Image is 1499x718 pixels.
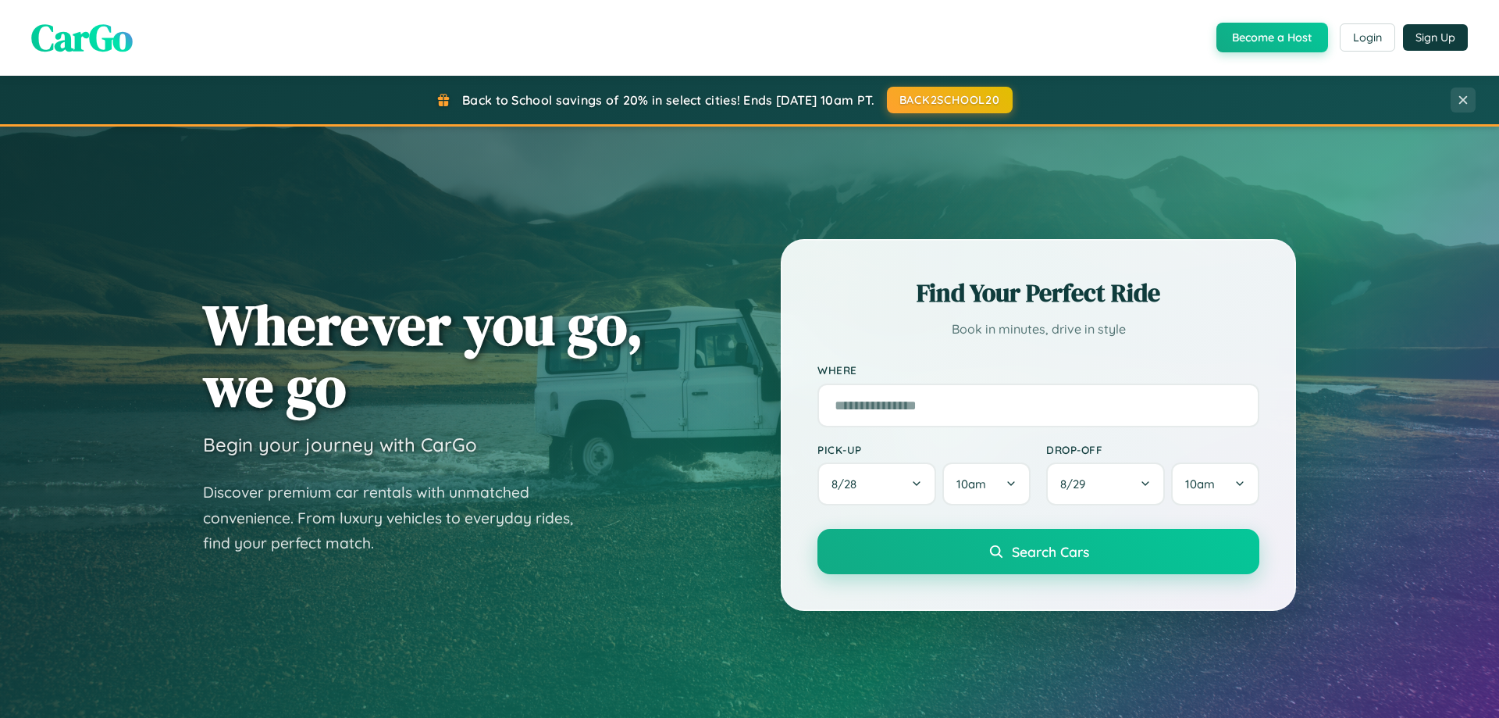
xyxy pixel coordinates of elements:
button: 8/29 [1046,463,1165,505]
button: BACK2SCHOOL20 [887,87,1013,113]
span: 10am [956,477,986,491]
p: Discover premium car rentals with unmatched convenience. From luxury vehicles to everyday rides, ... [203,480,593,556]
button: 8/28 [817,463,936,505]
button: Sign Up [1403,24,1468,51]
span: Search Cars [1012,543,1089,560]
button: Become a Host [1216,23,1328,52]
span: Back to School savings of 20% in select cities! Ends [DATE] 10am PT. [462,92,874,108]
h3: Begin your journey with CarGo [203,433,477,456]
h1: Wherever you go, we go [203,294,643,417]
label: Pick-up [817,443,1031,456]
span: 8 / 28 [831,477,864,491]
label: Drop-off [1046,443,1259,456]
button: Login [1340,23,1395,52]
button: 10am [1171,463,1259,505]
h2: Find Your Perfect Ride [817,276,1259,310]
p: Book in minutes, drive in style [817,318,1259,341]
span: CarGo [31,12,133,63]
span: 10am [1185,477,1215,491]
button: Search Cars [817,529,1259,574]
label: Where [817,364,1259,377]
button: 10am [942,463,1031,505]
span: 8 / 29 [1060,477,1093,491]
